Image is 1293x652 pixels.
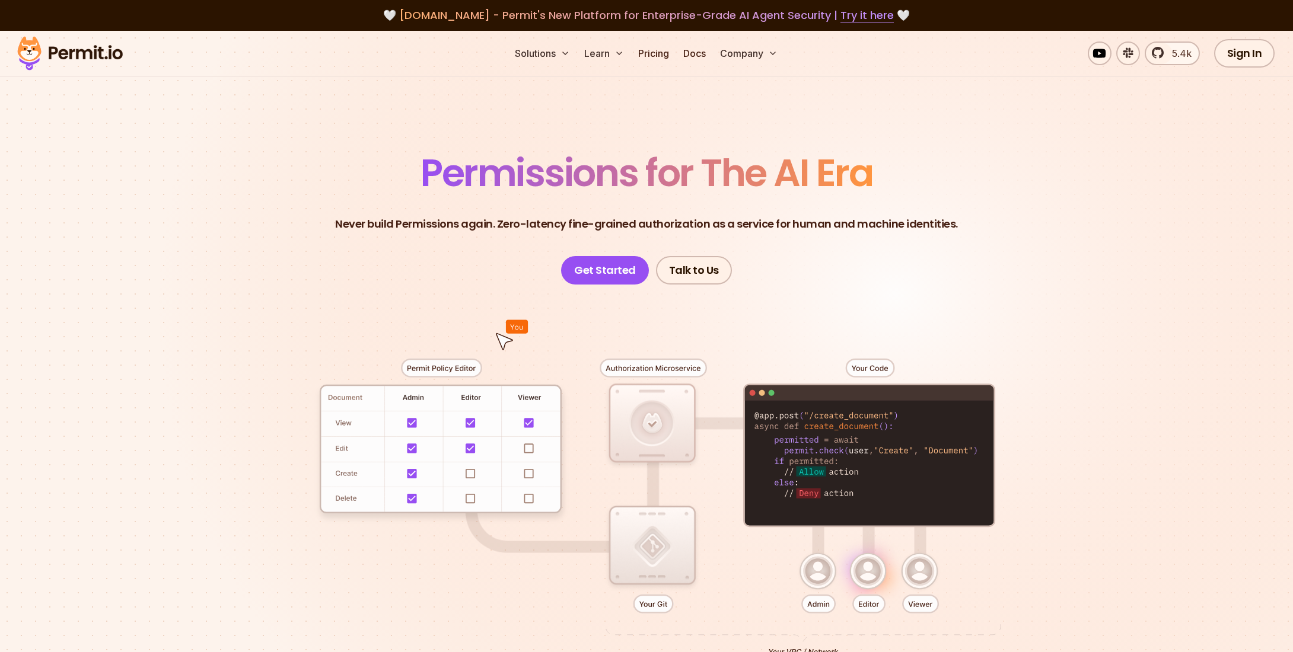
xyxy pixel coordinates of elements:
[421,146,872,199] span: Permissions for The AI Era
[1214,39,1275,68] a: Sign In
[840,8,894,23] a: Try it here
[510,41,575,65] button: Solutions
[656,256,732,285] a: Talk to Us
[633,41,674,65] a: Pricing
[561,256,649,285] a: Get Started
[1165,46,1192,60] span: 5.4k
[1145,41,1200,65] a: 5.4k
[28,7,1265,24] div: 🤍 🤍
[715,41,782,65] button: Company
[12,33,128,73] img: Permit logo
[399,8,894,23] span: [DOMAIN_NAME] - Permit's New Platform for Enterprise-Grade AI Agent Security |
[335,216,958,232] p: Never build Permissions again. Zero-latency fine-grained authorization as a service for human and...
[679,41,711,65] a: Docs
[579,41,629,65] button: Learn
